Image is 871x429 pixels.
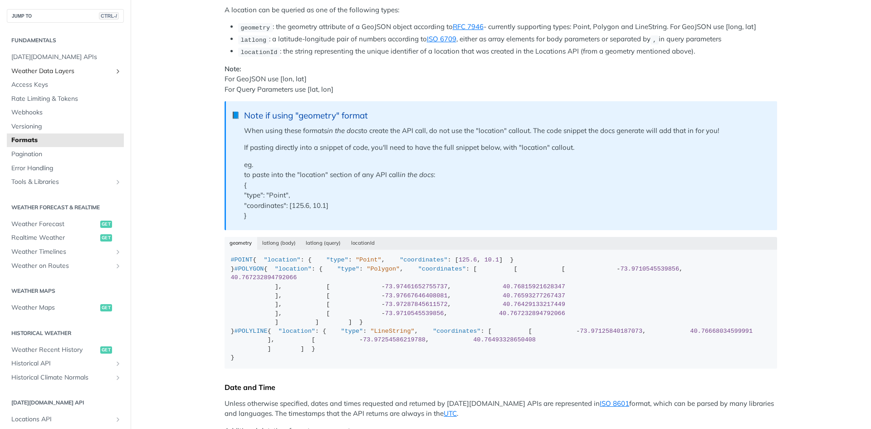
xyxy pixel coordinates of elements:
[11,233,98,242] span: Realtime Weather
[359,336,363,343] span: -
[7,287,124,295] h2: Weather Maps
[653,36,656,43] span: ,
[363,336,426,343] span: 73.97254586219788
[7,245,124,259] a: Weather TimelinesShow subpages for Weather Timelines
[235,328,268,335] span: #POLYLINE
[7,343,124,357] a: Weather Recent Historyget
[341,328,363,335] span: "type"
[484,256,499,263] span: 10.1
[7,329,124,337] h2: Historical Weather
[11,150,122,159] span: Pagination
[400,256,447,263] span: "coordinates"
[279,328,315,335] span: "location"
[356,256,382,263] span: "Point"
[100,221,112,228] span: get
[370,328,414,335] span: "LineString"
[100,304,112,311] span: get
[433,328,480,335] span: "coordinates"
[244,126,768,136] p: When using these formats to create the API call, do not use the "location" callout. The code snip...
[11,220,98,229] span: Weather Forecast
[7,133,124,147] a: Formats
[580,328,642,335] span: 73.97125840187073
[367,266,400,272] span: "Polygon"
[7,217,124,231] a: Weather Forecastget
[576,328,580,335] span: -
[231,110,240,121] span: 📘
[7,148,124,161] a: Pagination
[7,231,124,245] a: Realtime Weatherget
[225,399,777,419] p: Unless otherwise specified, dates and times requested and returned by [DATE][DOMAIN_NAME] APIs ar...
[503,292,565,299] span: 40.76593277267437
[503,283,565,290] span: 40.76815921628347
[11,122,122,131] span: Versioning
[7,399,124,407] h2: [DATE][DOMAIN_NAME] API
[264,256,300,263] span: "location"
[459,256,477,263] span: 125.6
[114,374,122,381] button: Show subpages for Historical Climate Normals
[600,399,629,408] a: ISO 8601
[7,50,124,64] a: [DATE][DOMAIN_NAME] APIs
[114,178,122,186] button: Show subpages for Tools & Libraries
[499,310,565,317] span: 40.767232894792066
[7,175,124,189] a: Tools & LibrariesShow subpages for Tools & Libraries
[7,371,124,385] a: Historical Climate NormalsShow subpages for Historical Climate Normals
[231,256,253,263] span: #POINT
[7,259,124,273] a: Weather on RoutesShow subpages for Weather on Routes
[620,266,679,272] span: 73.9710545539856
[99,12,119,20] span: CTRL-/
[244,143,768,153] p: If pasting directly into a snippet of code, you'll need to have the full snippet below, with "loc...
[11,80,122,89] span: Access Keys
[238,46,777,57] li: : the string representing the unique identifier of a location that was created in the Locations A...
[11,359,112,368] span: Historical API
[11,53,122,62] span: [DATE][DOMAIN_NAME] APIs
[11,67,112,76] span: Weather Data Layers
[444,409,457,418] a: UTC
[100,346,112,354] span: get
[617,266,620,272] span: -
[11,178,112,187] span: Tools & Libraries
[385,301,448,308] span: 73.97287845611572
[231,274,297,281] span: 40.767232894792066
[244,110,768,121] div: Note if using "geometry" format
[11,303,98,312] span: Weather Maps
[7,203,124,212] h2: Weather Forecast & realtime
[382,310,385,317] span: -
[385,292,448,299] span: 73.97667646408081
[7,9,124,23] button: JUMP TOCTRL-/
[7,106,124,119] a: Webhooks
[382,283,385,290] span: -
[11,164,122,173] span: Error Handling
[7,64,124,78] a: Weather Data LayersShow subpages for Weather Data Layers
[301,237,346,250] button: latlong (query)
[11,136,122,145] span: Formats
[382,292,385,299] span: -
[240,24,270,31] span: geometry
[225,383,777,392] div: Date and Time
[326,256,348,263] span: "type"
[11,247,112,256] span: Weather Timelines
[427,35,456,43] a: ISO 6709
[238,22,777,32] li: : the geometry attribute of a GeoJSON object according to - currently supporting types: Point, Po...
[225,64,241,73] strong: Note:
[244,160,768,221] p: eg. to paste into the "location" section of any API call : { "type": "Point", "coordinates": [125...
[385,310,444,317] span: 73.9710545539856
[7,92,124,106] a: Rate Limiting & Tokens
[231,256,771,362] div: { : { : , : [ , ] } } { : { : , : [ [ [ , ], [ , ], [ , ], [ , ], [ , ] ] ] } } { : { : , : [ [ ,...
[225,64,777,95] p: For GeoJSON use [lon, lat] For Query Parameters use [lat, lon]
[473,336,536,343] span: 40.76493328650408
[240,36,266,43] span: latlong
[11,94,122,104] span: Rate Limiting & Tokens
[114,248,122,256] button: Show subpages for Weather Timelines
[240,49,277,55] span: locationId
[418,266,466,272] span: "coordinates"
[257,237,301,250] button: latlong (body)
[7,357,124,370] a: Historical APIShow subpages for Historical API
[503,301,565,308] span: 40.76429133217449
[275,266,312,272] span: "location"
[114,360,122,367] button: Show subpages for Historical API
[385,283,448,290] span: 73.97461652755737
[337,266,359,272] span: "type"
[11,261,112,271] span: Weather on Routes
[225,5,777,15] p: A location can be queried as one of the following types:
[235,266,264,272] span: #POLYGON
